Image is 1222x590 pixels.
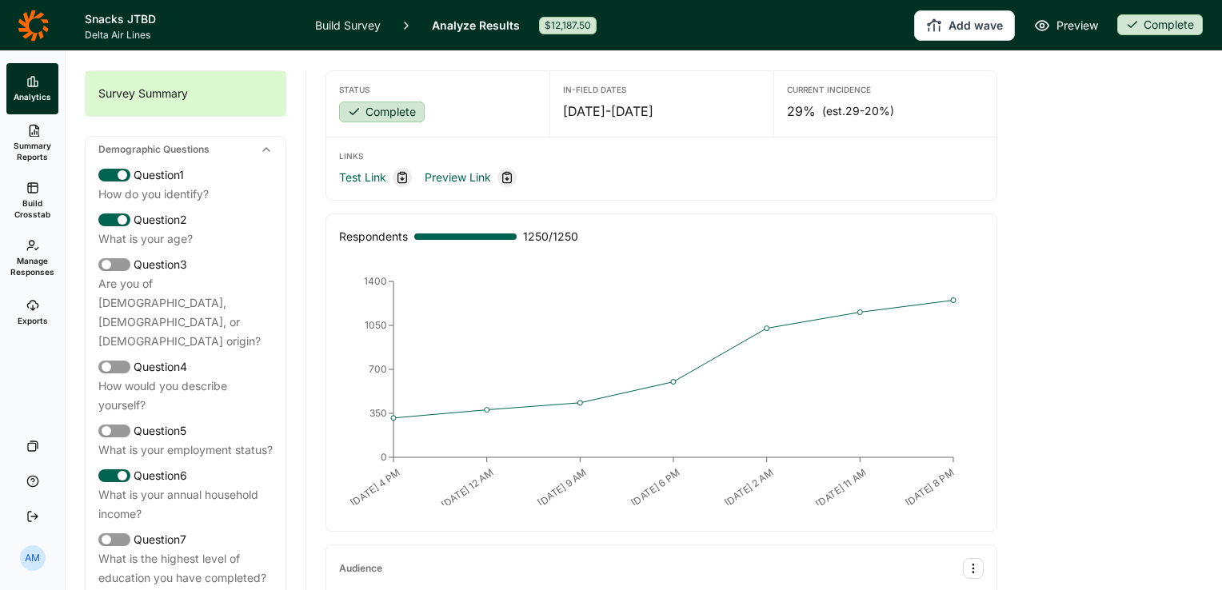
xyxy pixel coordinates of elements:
[365,319,387,331] tspan: 1050
[393,168,412,187] div: Copy link
[914,10,1015,41] button: Add wave
[98,210,273,229] div: Question 2
[523,227,578,246] span: 1250 / 1250
[10,255,54,277] span: Manage Responses
[539,17,597,34] div: $12,187.50
[1117,14,1203,35] div: Complete
[629,466,682,508] text: [DATE] 6 PM
[339,150,984,161] div: Links
[813,466,869,510] text: [DATE] 11 AM
[6,172,58,229] a: Build Crosstab
[6,114,58,172] a: Summary Reports
[98,466,273,485] div: Question 6
[98,377,273,415] div: How would you describe yourself?
[6,229,58,287] a: Manage Responses
[787,102,816,121] span: 29%
[348,466,402,509] text: [DATE] 4 PM
[18,315,48,326] span: Exports
[85,10,296,29] h1: Snacks JTBD
[339,168,386,187] a: Test Link
[98,229,273,249] div: What is your age?
[6,287,58,338] a: Exports
[787,84,984,95] div: Current Incidence
[14,91,51,102] span: Analytics
[6,63,58,114] a: Analytics
[963,558,984,579] button: Audience Options
[535,466,589,508] text: [DATE] 9 AM
[98,549,273,588] div: What is the highest level of education you have completed?
[98,274,273,351] div: Are you of [DEMOGRAPHIC_DATA], [DEMOGRAPHIC_DATA], or [DEMOGRAPHIC_DATA] origin?
[425,168,491,187] a: Preview Link
[339,84,537,95] div: Status
[381,451,387,463] tspan: 0
[563,84,760,95] div: In-Field Dates
[20,545,46,571] div: AM
[98,185,273,204] div: How do you identify?
[98,357,273,377] div: Question 4
[497,168,517,187] div: Copy link
[98,255,273,274] div: Question 3
[722,466,776,508] text: [DATE] 2 AM
[98,485,273,524] div: What is your annual household income?
[86,71,286,116] div: Survey Summary
[563,102,760,121] div: [DATE] - [DATE]
[86,137,286,162] div: Demographic Questions
[98,530,273,549] div: Question 7
[339,562,382,575] div: Audience
[1117,14,1203,37] button: Complete
[98,165,273,185] div: Question 1
[439,466,496,511] text: [DATE] 12 AM
[369,363,387,375] tspan: 700
[339,102,425,122] div: Complete
[339,102,425,124] button: Complete
[13,197,52,220] span: Build Crosstab
[98,441,273,460] div: What is your employment status?
[822,103,894,119] span: (est. 29-20% )
[903,466,956,508] text: [DATE] 8 PM
[339,227,408,246] div: Respondents
[98,421,273,441] div: Question 5
[1056,16,1098,35] span: Preview
[13,140,52,162] span: Summary Reports
[85,29,296,42] span: Delta Air Lines
[1034,16,1098,35] a: Preview
[369,407,387,419] tspan: 350
[364,275,387,287] tspan: 1400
